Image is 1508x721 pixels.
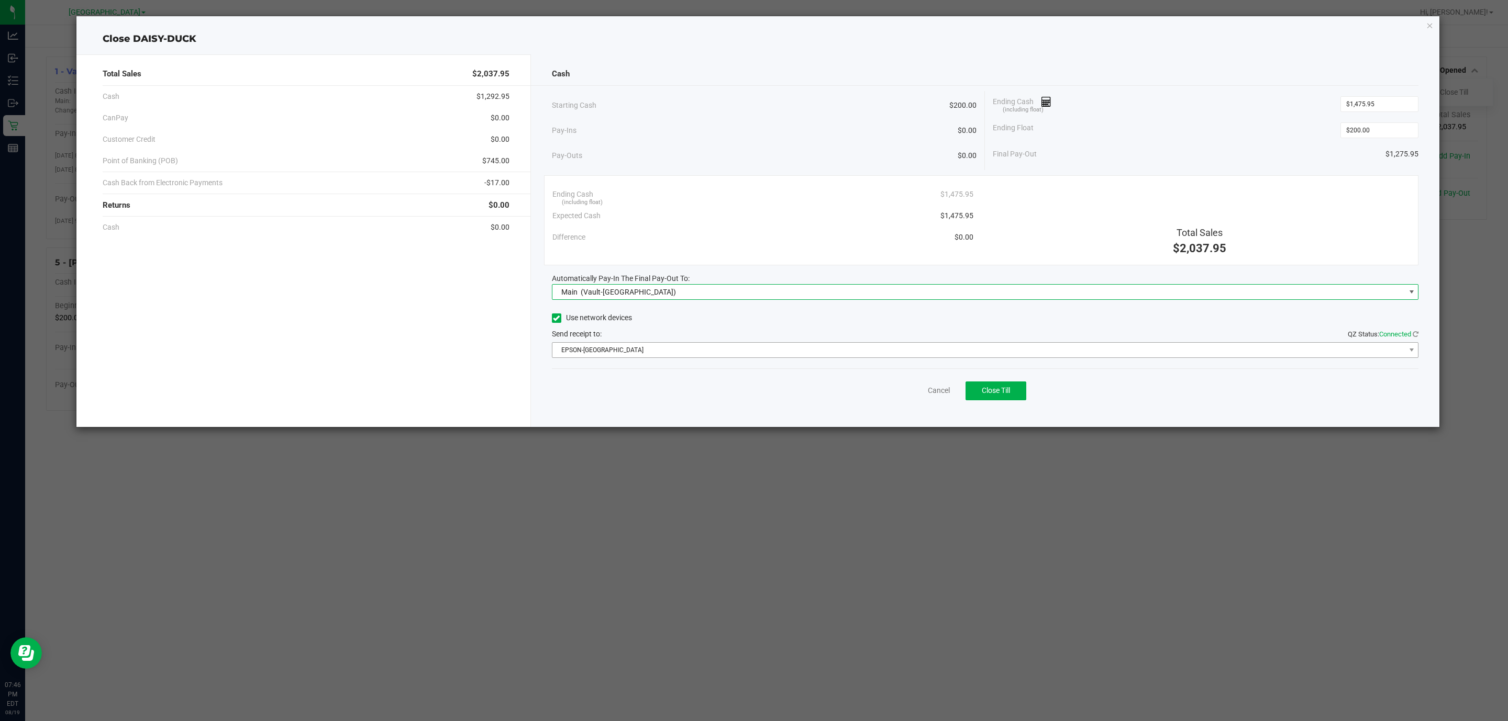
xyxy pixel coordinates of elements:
span: $1,292.95 [476,91,509,102]
span: Pay-Outs [552,150,582,161]
span: Cash [103,222,119,233]
button: Close Till [966,381,1026,400]
span: Difference [552,232,585,243]
div: Close DAISY-DUCK [76,32,1440,46]
div: Returns [103,194,509,217]
span: Expected Cash [552,210,601,221]
span: $0.00 [491,222,509,233]
span: Total Sales [103,68,141,80]
span: Ending Float [993,122,1034,138]
span: Send receipt to: [552,330,602,338]
span: Cash [552,68,570,80]
span: (Vault-[GEOGRAPHIC_DATA]) [581,288,676,296]
span: $0.00 [491,112,509,123]
span: Pay-Ins [552,125,576,136]
iframe: Resource center [10,637,42,669]
span: Ending Cash [552,189,593,200]
span: EPSON-[GEOGRAPHIC_DATA] [552,343,1405,357]
span: (including float) [562,198,603,207]
label: Use network devices [552,312,632,323]
span: $200.00 [949,100,977,111]
span: $2,037.95 [472,68,509,80]
span: Close Till [982,386,1010,395]
span: $0.00 [489,199,509,211]
span: Point of Banking (POB) [103,155,178,166]
span: (including float) [1003,106,1044,115]
span: CanPay [103,112,128,123]
a: Cancel [928,385,950,396]
span: $745.00 [482,155,509,166]
span: $0.00 [491,134,509,145]
span: Main [561,288,578,296]
span: Total Sales [1177,227,1223,238]
span: $0.00 [958,125,977,136]
span: Cash Back from Electronic Payments [103,177,223,188]
span: $1,475.95 [940,210,973,221]
span: -$17.00 [484,177,509,188]
span: $0.00 [958,150,977,161]
span: $1,275.95 [1385,149,1418,160]
span: Automatically Pay-In The Final Pay-Out To: [552,274,690,283]
span: Cash [103,91,119,102]
span: Final Pay-Out [993,149,1037,160]
span: Ending Cash [993,96,1051,112]
span: $1,475.95 [940,189,973,200]
span: Connected [1379,330,1411,338]
span: Customer Credit [103,134,156,145]
span: $2,037.95 [1173,242,1226,255]
span: $0.00 [955,232,973,243]
span: Starting Cash [552,100,596,111]
span: QZ Status: [1348,330,1418,338]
